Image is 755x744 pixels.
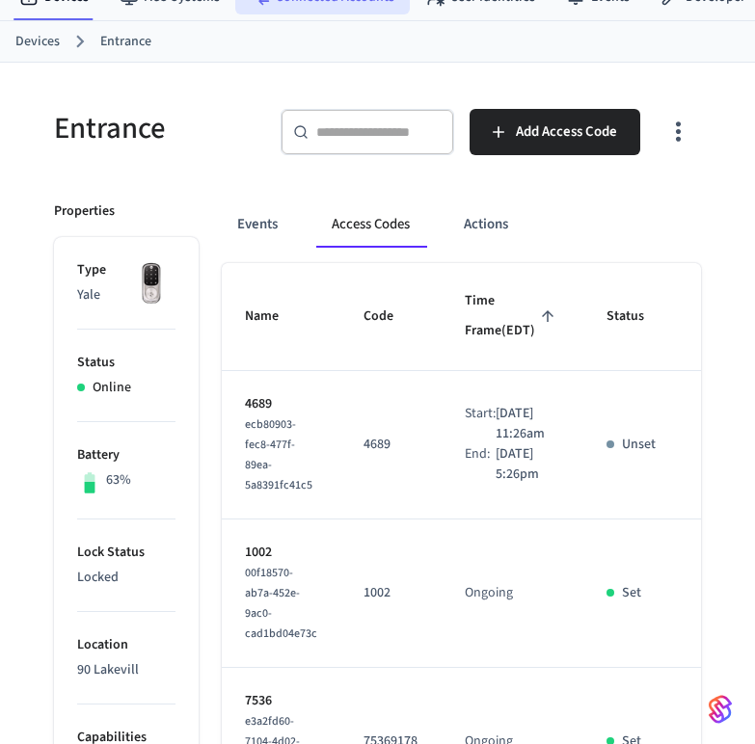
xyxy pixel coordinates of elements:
p: [DATE] 11:26am [496,404,560,444]
p: 1002 [364,583,418,603]
p: Unset [622,435,656,455]
span: Name [245,302,304,332]
p: Lock Status [77,543,175,563]
span: ecb80903-fec8-477f-89ea-5a8391fc41c5 [245,416,312,493]
a: Entrance [100,32,151,52]
div: ant example [222,201,701,248]
button: Actions [448,201,524,248]
div: End: [465,444,496,485]
p: Properties [54,201,115,222]
p: 7536 [245,691,317,711]
button: Events [222,201,293,248]
p: [DATE] 5:26pm [496,444,560,485]
p: Online [93,378,131,398]
span: Time Frame(EDT) [465,286,560,347]
p: 4689 [364,435,418,455]
span: Code [364,302,418,332]
p: 1002 [245,543,317,563]
h5: Entrance [54,109,257,148]
p: 63% [106,470,131,491]
button: Add Access Code [470,109,640,155]
p: Locked [77,568,175,588]
a: Devices [15,32,60,52]
p: Type [77,260,175,280]
button: Access Codes [316,201,425,248]
p: Status [77,353,175,373]
p: Set [622,583,641,603]
div: Start: [465,404,496,444]
span: Add Access Code [516,120,617,145]
p: Battery [77,445,175,465]
p: 4689 [245,394,317,414]
span: Status [607,302,669,332]
p: 90 Lakevill [77,660,175,680]
p: Yale [77,285,175,306]
p: Location [77,635,175,655]
span: 00f18570-ab7a-452e-9ac0-cad1bd04e73c [245,565,317,642]
img: SeamLogoGradient.69752ec5.svg [709,694,732,725]
td: Ongoing [442,519,583,668]
img: Yale Assure Touchscreen Wifi Smart Lock, Satin Nickel, Front [127,260,175,308]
